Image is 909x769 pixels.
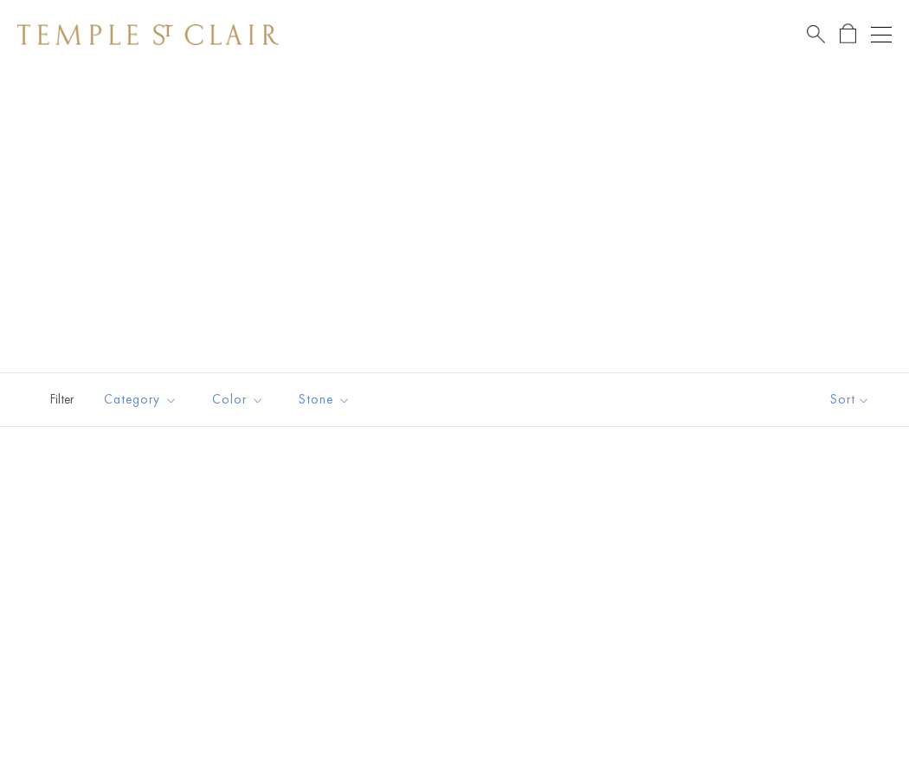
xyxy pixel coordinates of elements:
[95,389,190,410] span: Category
[91,380,190,419] button: Category
[17,24,279,45] img: Temple St. Clair
[290,389,364,410] span: Stone
[871,24,892,45] button: Open navigation
[791,373,909,426] button: Show sort by
[199,380,277,419] button: Color
[286,380,364,419] button: Stone
[203,389,277,410] span: Color
[840,23,856,45] a: Open Shopping Bag
[807,23,825,45] a: Search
